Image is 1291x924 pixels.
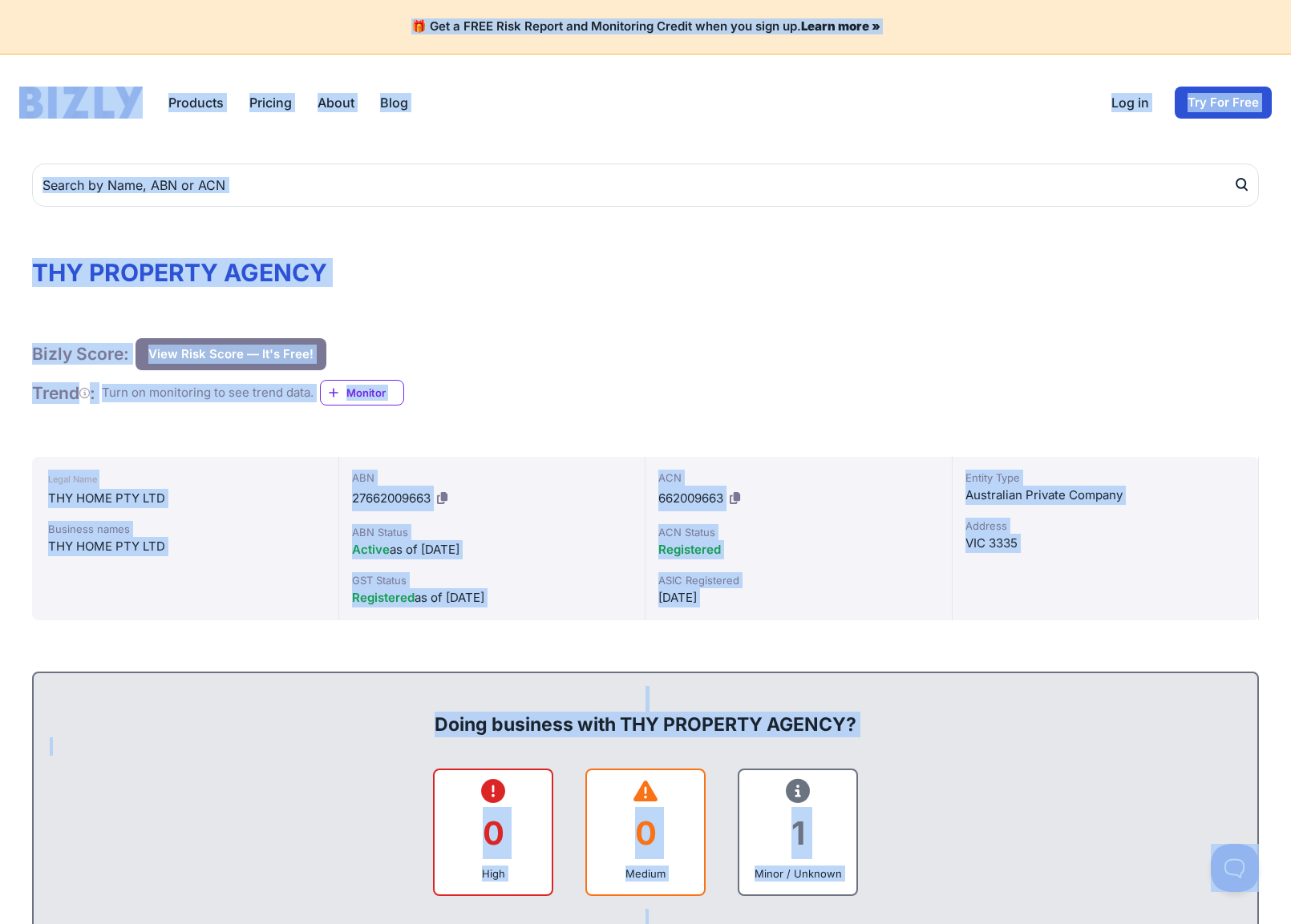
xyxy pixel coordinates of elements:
[352,572,633,588] div: GST Status
[48,489,322,508] div: THY HOME PTY LTD
[447,865,539,882] div: High
[965,470,1246,486] div: Entity Type
[50,686,1241,737] div: Doing business with THY PROPERTY AGENCY?
[346,385,403,401] span: Monitor
[965,534,1246,553] div: VIC 3335
[380,93,408,112] a: Blog
[658,490,723,506] span: 662009663
[48,470,322,489] div: Legal Name
[32,258,1259,287] h1: THY PROPERTY AGENCY
[48,537,322,556] div: THY HOME PTY LTD
[352,490,431,506] span: 27662009663
[48,521,322,537] div: Business names
[168,93,224,112] button: Products
[801,18,880,34] a: Learn more »
[658,470,939,486] div: ACN
[352,588,633,607] div: as of [DATE]
[752,801,844,865] div: 1
[1111,93,1149,112] a: Log in
[19,19,1272,34] h4: 🎁 Get a FREE Risk Report and Monitoring Credit when you sign up.
[352,524,633,540] div: ABN Status
[1211,844,1259,892] iframe: Toggle Customer Support
[32,163,1259,207] input: Search by Name, ABN or ACN
[352,540,633,559] div: as of [DATE]
[318,93,354,112] a: About
[658,572,939,588] div: ASIC Registered
[32,343,129,365] h1: Bizly Score:
[658,588,939,607] div: [DATE]
[320,380,404,406] a: Monitor
[1175,87,1272,119] a: Try For Free
[658,524,939,540] div: ACN Status
[32,382,95,404] h1: Trend :
[965,518,1246,534] div: Address
[102,384,314,402] div: Turn on monitoring to see trend data.
[352,470,633,486] div: ABN
[600,865,691,882] div: Medium
[249,93,292,112] a: Pricing
[600,801,691,865] div: 0
[658,542,721,557] span: Registered
[352,542,390,557] span: Active
[447,801,539,865] div: 0
[752,865,844,882] div: Minor / Unknown
[136,338,326,370] button: View Risk Score — It's Free!
[352,590,415,605] span: Registered
[965,486,1246,505] div: Australian Private Company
